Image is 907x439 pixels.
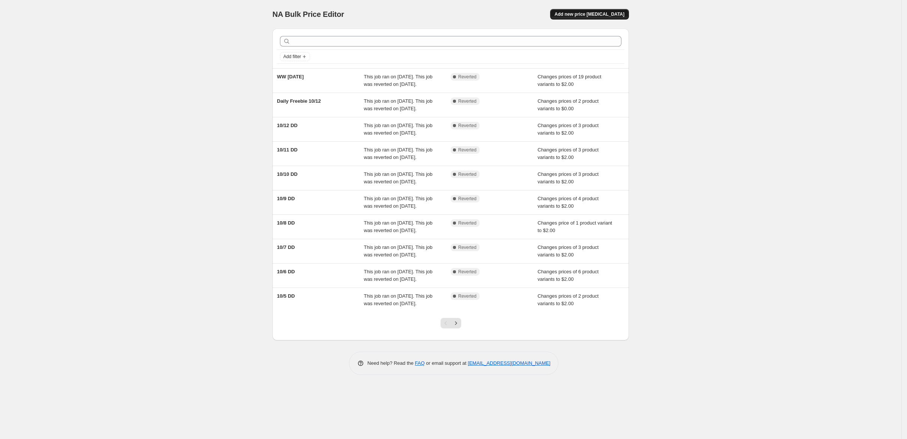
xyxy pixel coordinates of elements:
[364,196,433,209] span: This job ran on [DATE]. This job was reverted on [DATE].
[538,147,599,160] span: Changes prices of 3 product variants to $2.00
[458,74,477,80] span: Reverted
[364,74,433,87] span: This job ran on [DATE]. This job was reverted on [DATE].
[277,98,321,104] span: Daily Freebie 10/12
[277,244,295,250] span: 10/7 DD
[277,196,295,201] span: 10/9 DD
[458,147,477,153] span: Reverted
[277,74,304,79] span: WW [DATE]
[458,123,477,129] span: Reverted
[415,360,425,366] a: FAQ
[538,123,599,136] span: Changes prices of 3 product variants to $2.00
[277,220,295,226] span: 10/8 DD
[458,293,477,299] span: Reverted
[538,196,599,209] span: Changes prices of 4 product variants to $2.00
[458,196,477,202] span: Reverted
[538,293,599,306] span: Changes prices of 2 product variants to $2.00
[458,98,477,104] span: Reverted
[277,293,295,299] span: 10/5 DD
[441,318,461,328] nav: Pagination
[277,269,295,274] span: 10/6 DD
[458,269,477,275] span: Reverted
[277,147,298,153] span: 10/11 DD
[364,98,433,111] span: This job ran on [DATE]. This job was reverted on [DATE].
[364,171,433,184] span: This job ran on [DATE]. This job was reverted on [DATE].
[272,10,344,18] span: NA Bulk Price Editor
[451,318,461,328] button: Next
[367,360,415,366] span: Need help? Read the
[277,171,298,177] span: 10/10 DD
[364,147,433,160] span: This job ran on [DATE]. This job was reverted on [DATE].
[458,220,477,226] span: Reverted
[550,9,629,19] button: Add new price [MEDICAL_DATA]
[555,11,624,17] span: Add new price [MEDICAL_DATA]
[364,220,433,233] span: This job ran on [DATE]. This job was reverted on [DATE].
[538,244,599,258] span: Changes prices of 3 product variants to $2.00
[364,269,433,282] span: This job ran on [DATE]. This job was reverted on [DATE].
[277,123,298,128] span: 10/12 DD
[425,360,468,366] span: or email support at
[280,52,310,61] button: Add filter
[364,244,433,258] span: This job ran on [DATE]. This job was reverted on [DATE].
[538,171,599,184] span: Changes prices of 3 product variants to $2.00
[538,269,599,282] span: Changes prices of 6 product variants to $2.00
[538,220,612,233] span: Changes price of 1 product variant to $2.00
[458,244,477,250] span: Reverted
[364,293,433,306] span: This job ran on [DATE]. This job was reverted on [DATE].
[458,171,477,177] span: Reverted
[538,74,602,87] span: Changes prices of 19 product variants to $2.00
[283,54,301,60] span: Add filter
[364,123,433,136] span: This job ran on [DATE]. This job was reverted on [DATE].
[468,360,551,366] a: [EMAIL_ADDRESS][DOMAIN_NAME]
[538,98,599,111] span: Changes prices of 2 product variants to $0.00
